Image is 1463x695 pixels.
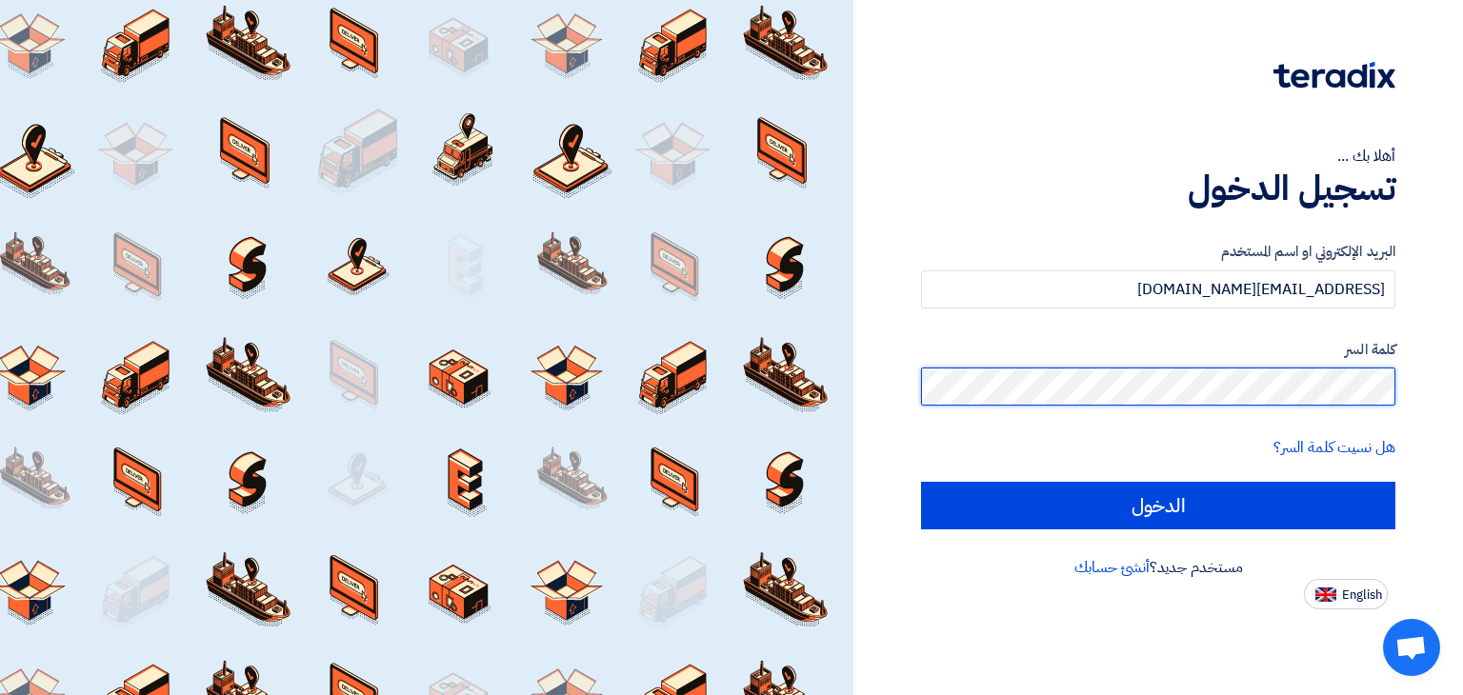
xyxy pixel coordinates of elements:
[1383,619,1440,676] a: Open chat
[1273,436,1395,459] a: هل نسيت كلمة السر؟
[1342,588,1382,602] span: English
[921,339,1395,361] label: كلمة السر
[921,241,1395,263] label: البريد الإلكتروني او اسم المستخدم
[921,482,1395,529] input: الدخول
[921,145,1395,168] div: أهلا بك ...
[1074,556,1150,579] a: أنشئ حسابك
[1304,579,1388,609] button: English
[1315,587,1336,602] img: en-US.png
[1273,62,1395,89] img: Teradix logo
[921,270,1395,308] input: أدخل بريد العمل الإلكتروني او اسم المستخدم الخاص بك ...
[921,168,1395,209] h1: تسجيل الدخول
[921,556,1395,579] div: مستخدم جديد؟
